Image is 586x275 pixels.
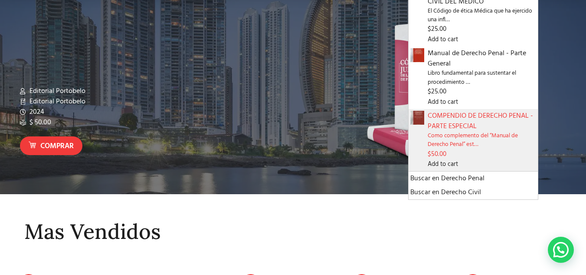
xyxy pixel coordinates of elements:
img: BA-300-2.jpg [410,111,424,125]
span: Como complemento del “Manual de Derecho Penal” est… [428,132,537,149]
span: Manual de Derecho Penal - Parte General [428,48,537,69]
a: Add to cart: “LA RESPONSABILIDAD PENAL Y CIVIL DEL MÉDICO” [428,35,458,45]
bdi: 50.00 [428,149,446,159]
span: Libro fundamental para sustentar el procedimiento … [428,69,537,87]
a: Manual de Derecho Penal - Parte GeneralLibro fundamental para sustentar el procedimiento …$25.00 [428,48,537,97]
span: $ [428,149,431,159]
a: COMPENDIO DE DERECHO PENAL - PARTE ESPECIAL [410,112,424,123]
span: COMPENDIO DE DERECHO PENAL - PARTE ESPECIAL [428,111,537,132]
span: $ 50.00 [27,117,51,128]
a: COMPENDIO DE DERECHO PENAL - PARTE ESPECIALComo complemento del “Manual de Derecho Penal” est…$50.00 [428,111,537,159]
a: Buscar en Derecho Penal [410,173,537,184]
a: Buscar en Derecho Civil [410,187,537,198]
h2: Mas Vendidos [24,220,562,243]
bdi: 25.00 [428,24,446,34]
span: 2024 [27,107,44,117]
a: Add to cart: “Manual de Derecho Penal - Parte General” [428,97,458,107]
a: Add to cart: “COMPENDIO DE DERECHO PENAL - PARTE ESPECIAL” [428,159,458,169]
span: Editorial Portobelo [27,96,85,107]
span: $ [428,86,431,97]
span: $ [428,24,431,34]
a: Comprar [20,136,82,155]
span: El Código de ética Médica que ha ejercido una infl… [428,7,537,25]
a: Manual de Derecho Penal - Parte General [410,50,424,61]
span: Comprar [40,141,74,152]
span: Editorial Portobelo [27,86,85,96]
bdi: 25.00 [428,86,446,97]
img: BA200-1.jpg [410,48,424,62]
